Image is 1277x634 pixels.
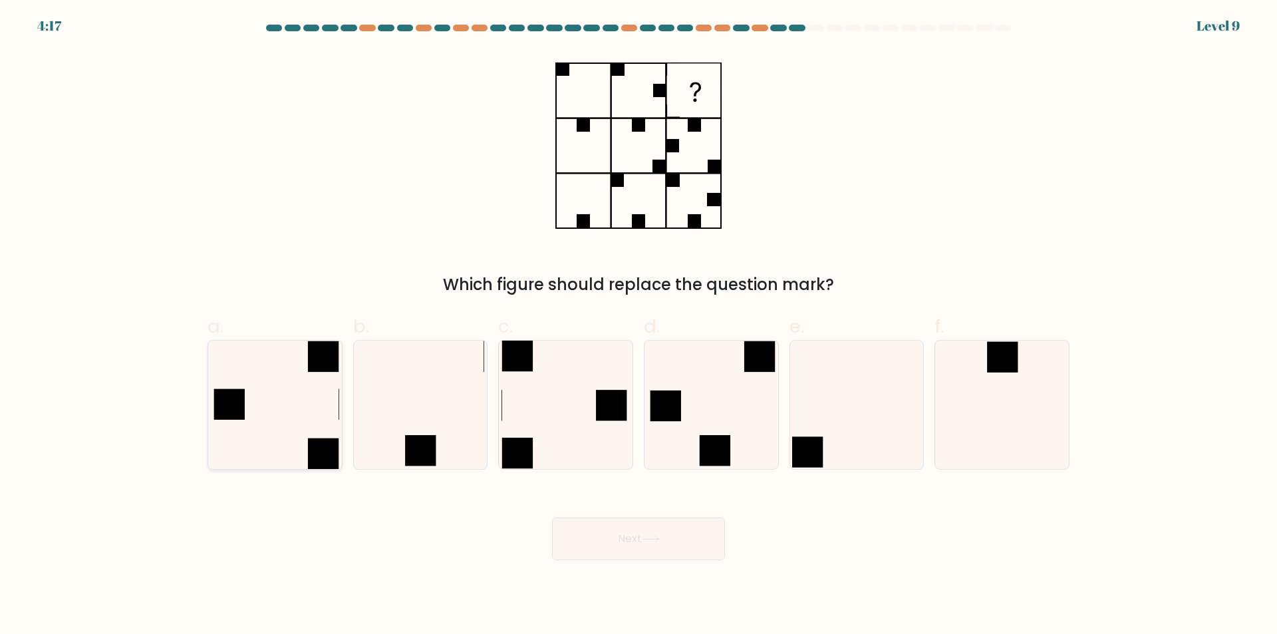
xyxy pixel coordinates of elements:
div: 4:17 [37,16,61,36]
span: e. [789,313,804,339]
div: Which figure should replace the question mark? [215,273,1062,297]
button: Next [552,518,725,560]
span: c. [498,313,513,339]
span: f. [934,313,944,339]
div: Level 9 [1197,16,1240,36]
span: a. [208,313,223,339]
span: d. [644,313,660,339]
span: b. [353,313,369,339]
